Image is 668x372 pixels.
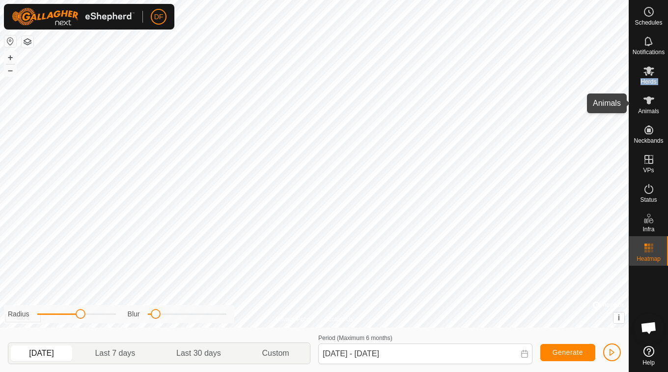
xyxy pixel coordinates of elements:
[629,342,668,370] a: Help
[618,313,620,322] span: i
[613,312,624,323] button: i
[633,49,665,55] span: Notifications
[643,167,654,173] span: VPs
[4,64,16,76] button: –
[553,348,583,356] span: Generate
[154,12,164,22] span: DF
[642,360,655,366] span: Help
[4,52,16,63] button: +
[637,256,661,262] span: Heatmap
[262,347,289,359] span: Custom
[176,347,221,359] span: Last 30 days
[4,35,16,47] button: Reset Map
[634,313,664,342] a: Open chat
[640,197,657,203] span: Status
[95,347,135,359] span: Last 7 days
[635,20,662,26] span: Schedules
[29,347,54,359] span: [DATE]
[634,138,663,144] span: Neckbands
[128,309,140,319] label: Blur
[8,309,29,319] label: Radius
[642,226,654,232] span: Infra
[318,335,392,341] label: Period (Maximum 6 months)
[640,79,656,85] span: Herds
[324,315,353,324] a: Contact Us
[638,108,659,114] span: Animals
[540,344,595,361] button: Generate
[276,315,312,324] a: Privacy Policy
[12,8,135,26] img: Gallagher Logo
[22,36,33,48] button: Map Layers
